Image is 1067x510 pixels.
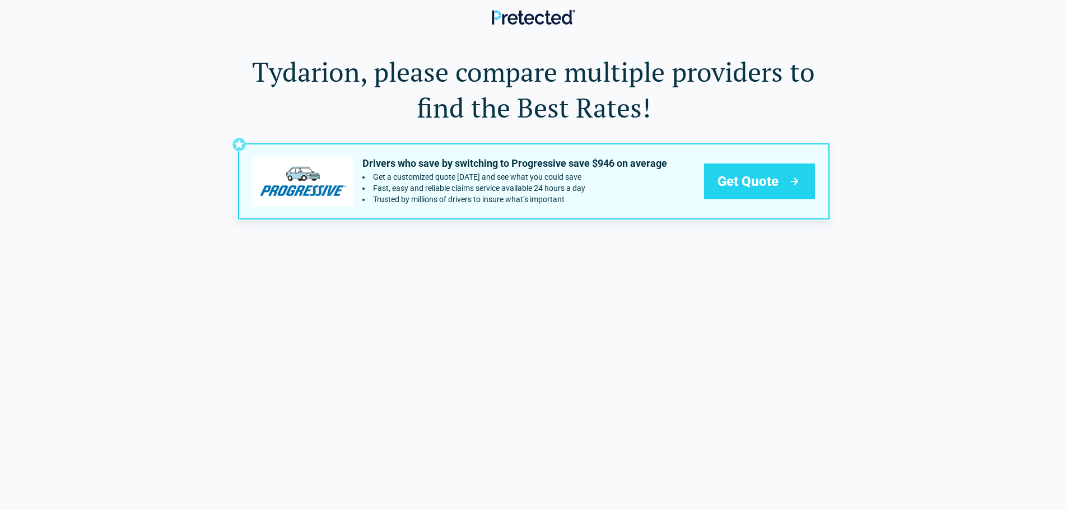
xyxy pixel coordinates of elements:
[362,195,667,204] li: Trusted by millions of drivers to insure what’s important
[362,157,667,170] p: Drivers who save by switching to Progressive save $946 on average
[238,54,830,125] h1: Tydarion, please compare multiple providers to find the Best Rates!
[238,143,830,219] a: progressive's logoDrivers who save by switching to Progressive save $946 on averageGet a customiz...
[253,157,353,205] img: progressive's logo
[717,172,779,190] span: Get Quote
[362,184,667,193] li: Fast, easy and reliable claims service available 24 hours a day
[362,172,667,181] li: Get a customized quote today and see what you could save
